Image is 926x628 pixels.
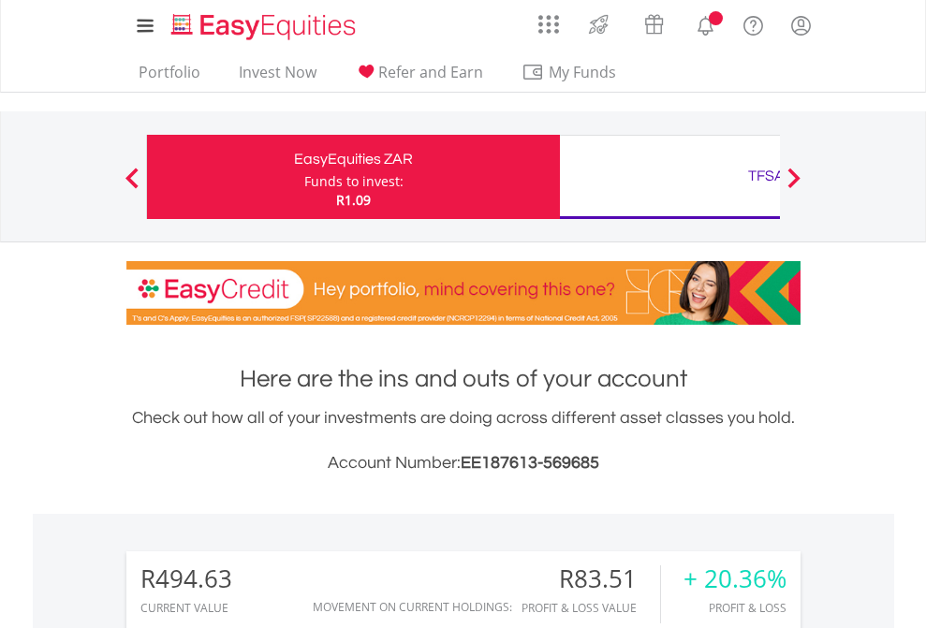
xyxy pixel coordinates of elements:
div: Movement on Current Holdings: [313,601,512,613]
img: EasyEquities_Logo.png [168,11,363,42]
a: Portfolio [131,63,208,92]
span: My Funds [522,60,644,84]
a: Vouchers [626,5,682,39]
div: Check out how all of your investments are doing across different asset classes you hold. [126,405,801,476]
img: thrive-v2.svg [583,9,614,39]
div: R494.63 [140,565,232,592]
h3: Account Number: [126,450,801,476]
a: Notifications [682,5,729,42]
a: AppsGrid [526,5,571,35]
div: R83.51 [522,565,660,592]
a: Refer and Earn [347,63,491,92]
a: Home page [164,5,363,42]
a: My Profile [777,5,825,46]
img: grid-menu-icon.svg [538,14,559,35]
img: vouchers-v2.svg [639,9,669,39]
a: Invest Now [231,63,324,92]
div: + 20.36% [683,565,786,592]
h1: Here are the ins and outs of your account [126,362,801,396]
button: Next [775,177,813,196]
a: FAQ's and Support [729,5,777,42]
span: EE187613-569685 [461,454,599,472]
div: Profit & Loss [683,602,786,614]
div: Profit & Loss Value [522,602,660,614]
button: Previous [113,177,151,196]
span: Refer and Earn [378,62,483,82]
div: CURRENT VALUE [140,602,232,614]
span: R1.09 [336,191,371,209]
img: EasyCredit Promotion Banner [126,261,801,325]
div: Funds to invest: [304,172,404,191]
div: EasyEquities ZAR [158,146,549,172]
